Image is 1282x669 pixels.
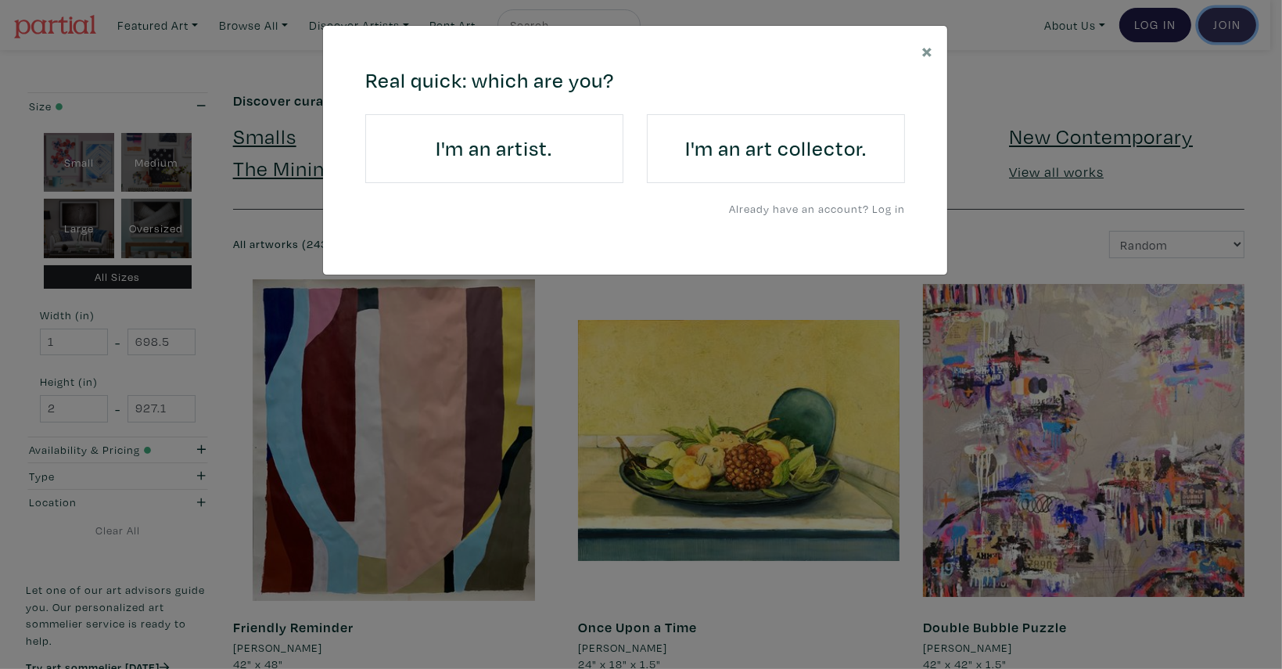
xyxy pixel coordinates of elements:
[729,201,905,216] a: Already have an account? Log in
[669,136,883,161] h4: I'm an art collector.
[365,68,905,93] h4: Real quick: which are you?
[365,114,623,183] a: I'm an artist.
[387,136,601,161] h4: I'm an artist.
[907,26,947,75] button: Close
[647,114,905,183] a: I'm an art collector.
[921,37,933,64] span: ×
